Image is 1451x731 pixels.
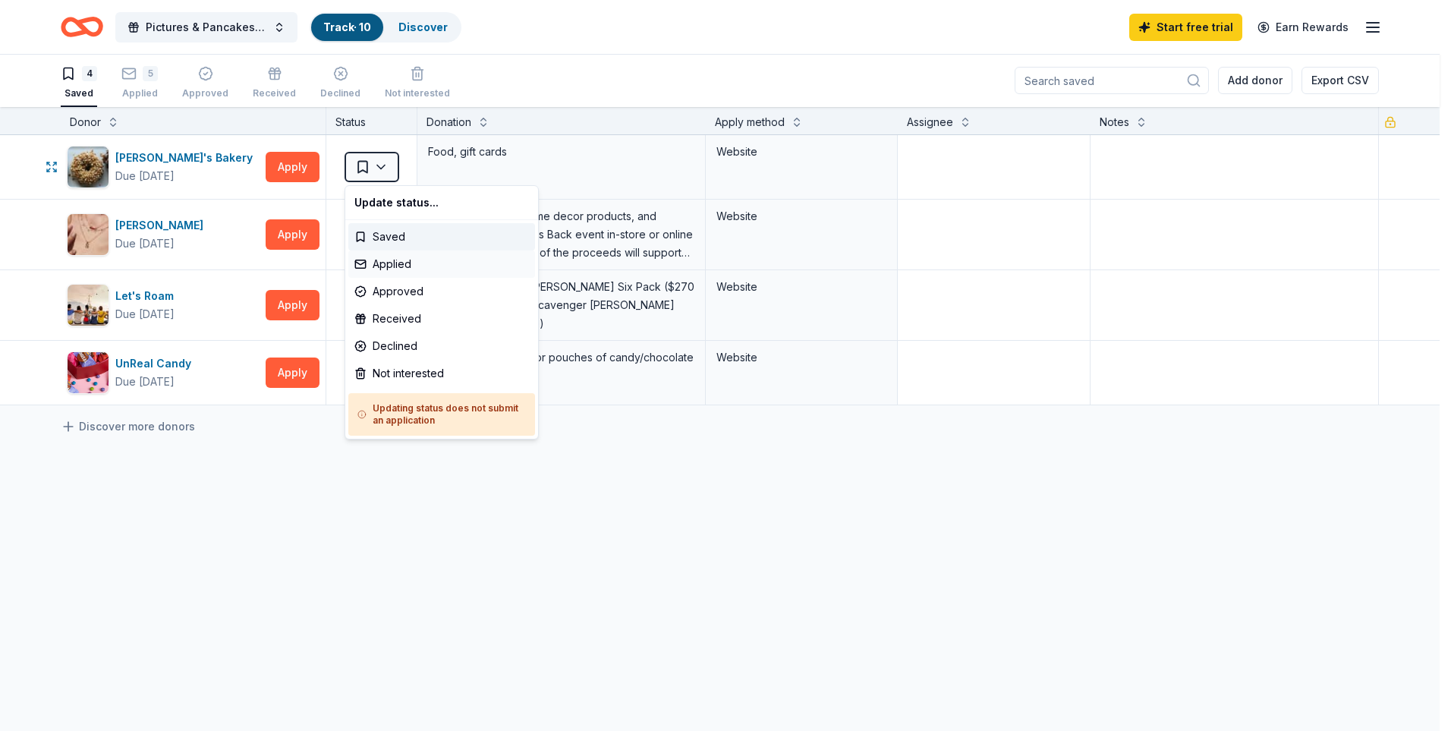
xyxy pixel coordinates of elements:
div: Received [348,305,535,332]
h5: Updating status does not submit an application [357,402,526,427]
div: Update status... [348,189,535,216]
div: Declined [348,332,535,360]
div: Saved [348,223,535,250]
div: Applied [348,250,535,278]
div: Approved [348,278,535,305]
div: Not interested [348,360,535,387]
